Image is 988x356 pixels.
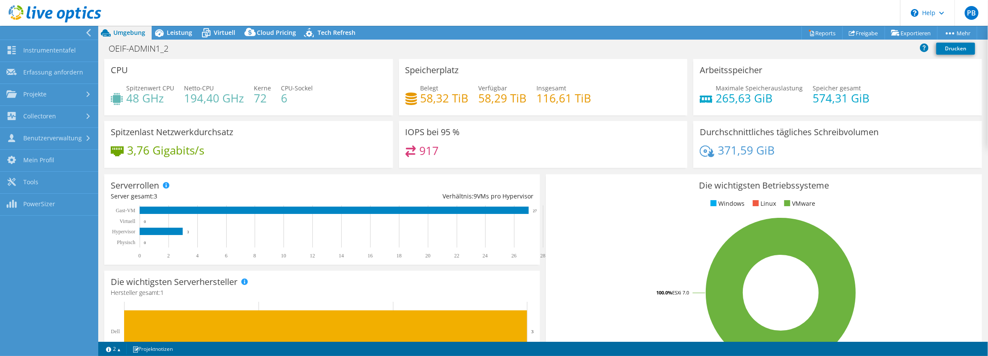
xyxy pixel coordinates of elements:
[126,93,174,103] h4: 48 GHz
[552,181,975,190] h3: Die wichtigsten Betriebssysteme
[111,192,322,201] div: Server gesamt:
[111,181,159,190] h3: Serverrollen
[474,192,477,200] span: 9
[339,253,344,259] text: 14
[111,65,128,75] h3: CPU
[184,93,244,103] h4: 194,40 GHz
[533,209,537,213] text: 27
[936,43,975,55] a: Drucken
[281,93,313,103] h4: 6
[454,253,459,259] text: 22
[751,199,776,208] li: Linux
[718,145,775,155] h4: 371,59 GiB
[708,199,745,208] li: Windows
[421,93,469,103] h4: 58,32 TiB
[225,253,228,259] text: 6
[167,28,192,37] span: Leistung
[540,253,545,259] text: 28
[322,192,534,201] div: Verhältnis: VMs pro Hypervisor
[254,93,271,103] h4: 72
[257,28,296,37] span: Cloud Pricing
[253,253,256,259] text: 8
[214,28,235,37] span: Virtuell
[138,253,141,259] text: 0
[368,253,373,259] text: 16
[911,9,919,17] svg: \n
[842,26,885,40] a: Freigabe
[537,84,567,92] span: Insgesamt
[537,93,592,103] h4: 116,61 TiB
[672,289,689,296] tspan: ESXi 7.0
[196,253,199,259] text: 4
[716,84,803,92] span: Maximale Speicherauslastung
[405,127,460,137] h3: IOPS bei 95 %
[405,65,459,75] h3: Speicherplatz
[117,239,135,245] text: Physisch
[318,28,355,37] span: Tech Refresh
[144,220,146,224] text: 0
[716,93,803,103] h4: 265,63 GiB
[421,84,439,92] span: Belegt
[479,93,527,103] h4: 58,29 TiB
[105,44,182,53] h1: OEIF-ADMIN1_2
[310,253,315,259] text: 12
[801,26,843,40] a: Reports
[885,26,938,40] a: Exportieren
[531,329,534,334] text: 3
[483,253,488,259] text: 24
[111,277,237,287] h3: Die wichtigsten Serverhersteller
[184,84,214,92] span: Netto-CPU
[187,230,189,234] text: 3
[111,127,233,137] h3: Spitzenlast Netzwerkdurchsatz
[281,253,286,259] text: 10
[281,84,313,92] span: CPU-Sockel
[656,289,672,296] tspan: 100.0%
[700,65,762,75] h3: Arbeitsspeicher
[154,192,157,200] span: 3
[782,199,816,208] li: VMware
[160,288,164,297] span: 1
[112,229,135,235] text: Hypervisor
[111,288,533,297] h4: Hersteller gesamt:
[126,344,179,354] a: Projektnotizen
[511,253,517,259] text: 26
[254,84,271,92] span: Kerne
[425,253,430,259] text: 20
[127,145,204,155] h4: 3,76 Gigabits/s
[479,84,508,92] span: Verfügbar
[100,344,127,354] a: 2
[144,241,146,245] text: 0
[937,26,977,40] a: Mehr
[111,328,120,334] text: Dell
[167,253,170,259] text: 2
[965,6,979,20] span: PB
[813,84,861,92] span: Speicher gesamt
[119,218,135,224] text: Virtuell
[419,146,439,155] h4: 917
[113,28,145,37] span: Umgebung
[116,207,136,214] text: Gast-VM
[700,127,879,137] h3: Durchschnittliches tägliches Schreibvolumen
[813,93,870,103] h4: 574,31 GiB
[126,84,174,92] span: Spitzenwert CPU
[396,253,402,259] text: 18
